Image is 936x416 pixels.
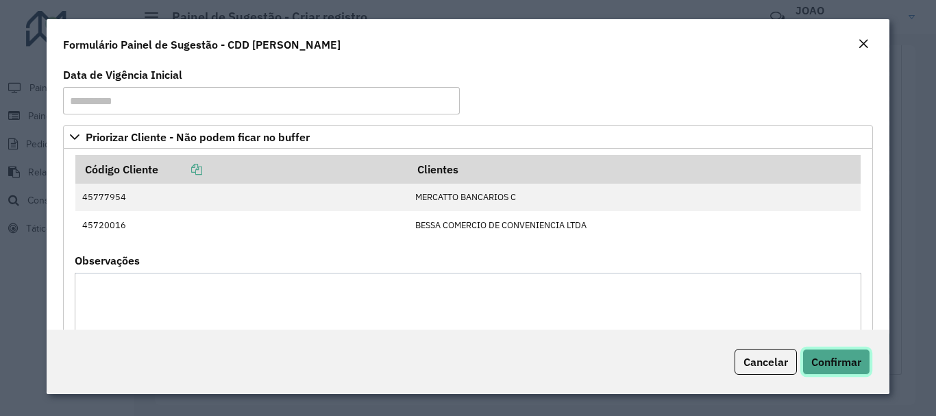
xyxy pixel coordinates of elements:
[735,349,797,375] button: Cancelar
[75,184,408,211] td: 45777954
[408,184,861,211] td: MERCATTO BANCARIOS C
[63,125,872,149] a: Priorizar Cliente - Não podem ficar no buffer
[743,355,788,369] span: Cancelar
[858,38,869,49] em: Fechar
[63,36,341,53] h4: Formulário Painel de Sugestão - CDD [PERSON_NAME]
[75,211,408,238] td: 45720016
[75,155,408,184] th: Código Cliente
[802,349,870,375] button: Confirmar
[158,162,202,176] a: Copiar
[811,355,861,369] span: Confirmar
[86,132,310,143] span: Priorizar Cliente - Não podem ficar no buffer
[63,66,182,83] label: Data de Vigência Inicial
[854,36,873,53] button: Close
[408,211,861,238] td: BESSA COMERCIO DE CONVENIENCIA LTDA
[75,252,140,269] label: Observações
[63,149,872,406] div: Priorizar Cliente - Não podem ficar no buffer
[408,155,861,184] th: Clientes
